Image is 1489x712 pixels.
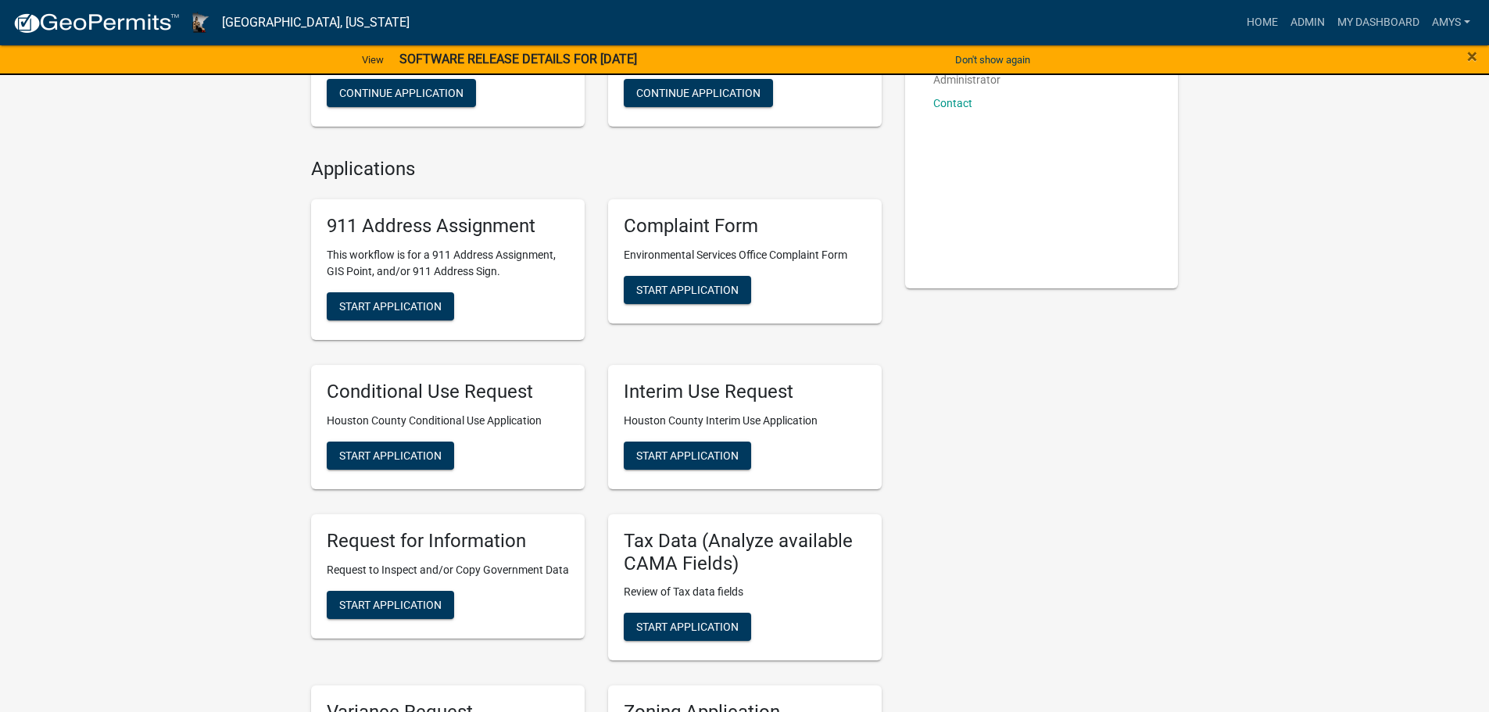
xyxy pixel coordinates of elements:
[933,97,972,109] a: Contact
[624,247,866,263] p: Environmental Services Office Complaint Form
[327,562,569,578] p: Request to Inspect and/or Copy Government Data
[192,12,209,33] img: Houston County, Minnesota
[1426,8,1476,38] a: AmyS
[222,9,410,36] a: [GEOGRAPHIC_DATA], [US_STATE]
[1284,8,1331,38] a: Admin
[1331,8,1426,38] a: My Dashboard
[624,584,866,600] p: Review of Tax data fields
[339,598,442,610] span: Start Application
[636,621,739,633] span: Start Application
[624,79,773,107] button: Continue Application
[356,47,390,73] a: View
[624,413,866,429] p: Houston County Interim Use Application
[327,292,454,320] button: Start Application
[327,591,454,619] button: Start Application
[1240,8,1284,38] a: Home
[327,215,569,238] h5: 911 Address Assignment
[636,284,739,296] span: Start Application
[624,442,751,470] button: Start Application
[949,47,1036,73] button: Don't show again
[624,381,866,403] h5: Interim Use Request
[311,158,882,181] h4: Applications
[1467,47,1477,66] button: Close
[624,530,866,575] h5: Tax Data (Analyze available CAMA Fields)
[624,613,751,641] button: Start Application
[339,300,442,313] span: Start Application
[327,442,454,470] button: Start Application
[636,449,739,461] span: Start Application
[624,276,751,304] button: Start Application
[327,79,476,107] button: Continue Application
[327,413,569,429] p: Houston County Conditional Use Application
[327,247,569,280] p: This workflow is for a 911 Address Assignment, GIS Point, and/or 911 Address Sign.
[399,52,637,66] strong: SOFTWARE RELEASE DETAILS FOR [DATE]
[327,530,569,553] h5: Request for Information
[339,449,442,461] span: Start Application
[624,215,866,238] h5: Complaint Form
[327,381,569,403] h5: Conditional Use Request
[1467,45,1477,67] span: ×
